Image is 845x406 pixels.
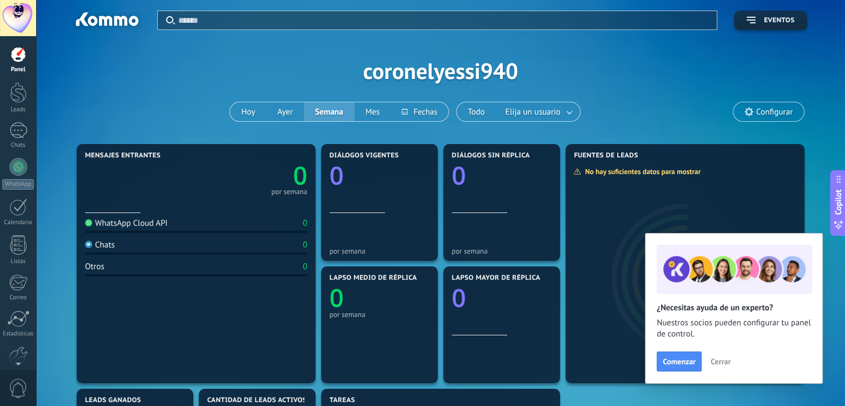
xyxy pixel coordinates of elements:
[711,358,731,365] span: Cerrar
[756,107,793,117] span: Configurar
[452,281,466,315] text: 0
[329,397,355,404] span: Tareas
[452,247,552,255] div: por semana
[2,66,34,73] div: Panel
[329,152,399,160] span: Diálogos vigentes
[293,159,307,192] text: 0
[503,105,563,120] span: Elija un usuario
[2,294,34,301] div: Correo
[457,102,496,121] button: Todo
[329,310,429,319] div: por semana
[85,261,104,272] div: Otros
[657,303,811,313] h2: ¿Necesitas ayuda de un experto?
[706,353,736,370] button: Cerrar
[657,351,702,372] button: Comenzar
[196,159,307,192] a: 0
[266,102,304,121] button: Ayer
[496,102,580,121] button: Elija un usuario
[2,142,34,149] div: Chats
[2,258,34,265] div: Listas
[764,17,794,24] span: Eventos
[657,318,811,340] span: Nuestros socios pueden configurar tu panel de control.
[354,102,391,121] button: Mes
[329,274,417,282] span: Lapso medio de réplica
[271,189,307,195] div: por semana
[329,247,429,255] div: por semana
[85,241,92,248] img: Chats
[329,159,344,192] text: 0
[2,219,34,226] div: Calendario
[329,281,344,315] text: 0
[2,179,34,190] div: WhatsApp
[85,240,115,250] div: Chats
[85,219,92,226] img: WhatsApp Cloud API
[303,261,307,272] div: 0
[230,102,266,121] button: Hoy
[303,240,307,250] div: 0
[303,218,307,229] div: 0
[574,152,638,160] span: Fuentes de leads
[85,218,168,229] div: WhatsApp Cloud API
[734,11,807,30] button: Eventos
[833,190,844,215] span: Copilot
[663,358,696,365] span: Comenzar
[573,167,708,176] div: No hay suficientes datos para mostrar
[2,106,34,113] div: Leads
[452,152,530,160] span: Diálogos sin réplica
[207,397,307,404] span: Cantidad de leads activos
[452,274,540,282] span: Lapso mayor de réplica
[391,102,448,121] button: Fechas
[2,330,34,338] div: Estadísticas
[304,102,354,121] button: Semana
[452,159,466,192] text: 0
[85,152,161,160] span: Mensajes entrantes
[85,397,141,404] span: Leads ganados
